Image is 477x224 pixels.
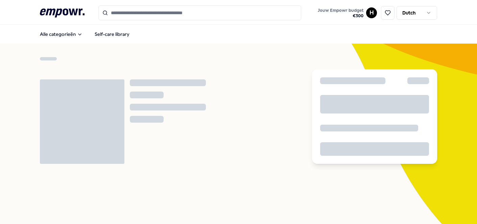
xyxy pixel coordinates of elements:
span: € 300 [318,13,363,19]
button: H [366,7,377,18]
input: Search for products, categories or subcategories [98,5,301,20]
nav: Main [34,27,135,41]
a: Jouw Empowr budget€300 [315,6,366,20]
button: Alle categorieën [34,27,88,41]
span: Jouw Empowr budget [318,8,363,13]
button: Jouw Empowr budget€300 [316,6,365,20]
a: Self-care library [89,27,135,41]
